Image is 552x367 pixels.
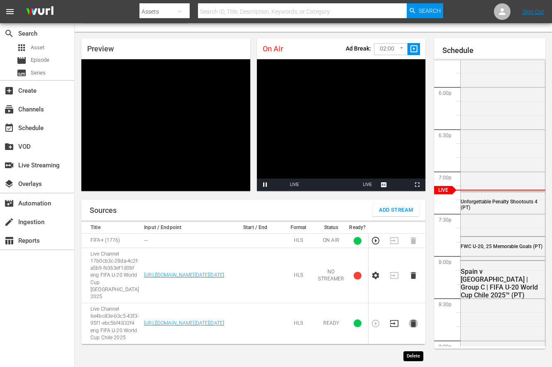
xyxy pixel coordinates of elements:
th: Title [81,222,142,234]
div: 02:00 [374,41,408,57]
td: Live Channel 6e4bc83e-b3c5-43f3-95f1-ebc5bf4832f4 eng FIFA U-20 World Cup Chile 2025 [81,303,142,344]
button: Transition [390,319,399,328]
th: Input / Endpoint [142,222,230,234]
button: Configure [371,271,380,280]
span: Live Streaming [4,160,14,170]
button: Search [407,3,443,18]
span: Create [4,86,14,96]
button: Captions [376,179,392,191]
th: Status [315,222,347,234]
div: Spain v [GEOGRAPHIC_DATA] | Group C | FIFA U-20 World Cup Chile 2025™ (PT) [461,268,543,299]
div: Video Player [81,59,250,191]
td: HLS [281,248,316,303]
th: Start / End [230,222,281,234]
td: HLS [281,234,316,248]
th: Ready? [347,222,368,234]
button: Seek to live, currently playing live [359,179,376,191]
span: Automation [4,198,14,208]
button: Pause [257,179,274,191]
span: VOD [4,142,14,152]
td: --- [142,234,230,248]
a: Sign Out [523,8,544,15]
span: Ingestion [4,217,14,227]
span: slideshow_sharp [409,44,419,54]
td: FIFA+ (1776) [81,234,142,248]
span: LIVE [363,182,372,187]
button: Picture-in-Picture [392,179,409,191]
span: Overlays [4,179,14,189]
td: ON AIR [315,234,347,248]
td: NO STREAMER [315,248,347,303]
span: Preview [87,44,114,53]
span: Series [31,69,46,77]
span: Episode [31,56,49,64]
span: menu [5,7,15,17]
span: Asset [31,43,44,52]
div: Video Player [257,59,426,191]
span: Add Stream [379,205,413,215]
td: Live Channel 17b0cb3c-28da-4c2f-a5b9-fe363ef1d0bf eng FIFA U-20 World Cup [GEOGRAPHIC_DATA] 2025 [81,248,142,303]
a: [URL][DOMAIN_NAME][DATE][DATE] [144,272,224,278]
img: ans4CAIJ8jUAAAAAAAAAAAAAAAAAAAAAAAAgQb4GAAAAAAAAAAAAAAAAAAAAAAAAJMjXAAAAAAAAAAAAAAAAAAAAAAAAgAT5G... [20,2,60,22]
span: Schedule [4,123,14,133]
span: Unforgettable Penalty Shootouts 4 (PT) [461,199,537,210]
span: Asset [17,43,27,53]
a: [URL][DOMAIN_NAME][DATE][DATE] [144,320,224,326]
span: Channels [4,104,14,114]
button: Fullscreen [409,179,425,191]
span: Episode [17,56,27,65]
p: Ad Break: [346,45,371,52]
button: Add Stream [373,204,420,216]
button: Delete [409,271,418,280]
span: Search [4,29,14,39]
span: Search [419,3,441,18]
span: Reports [4,236,14,246]
span: Series [17,68,27,78]
td: HLS [281,303,316,344]
h1: Sources [90,206,117,215]
td: READY [315,303,347,344]
span: FWC U-20, 25 Memorable Goals (PT) [461,244,542,249]
span: On Air [263,44,283,53]
div: LIVE [290,179,299,191]
th: Format [281,222,316,234]
h1: Schedule [442,46,545,55]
